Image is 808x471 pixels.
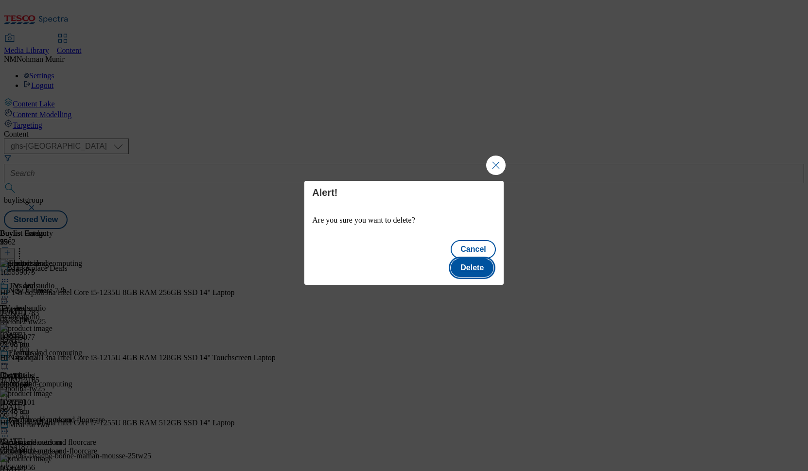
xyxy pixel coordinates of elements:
[304,181,504,285] div: Modal
[451,259,493,277] button: Delete
[486,156,506,175] button: Close Modal
[312,216,496,225] p: Are you sure you want to delete?
[451,240,495,259] button: Cancel
[312,187,496,198] h4: Alert!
